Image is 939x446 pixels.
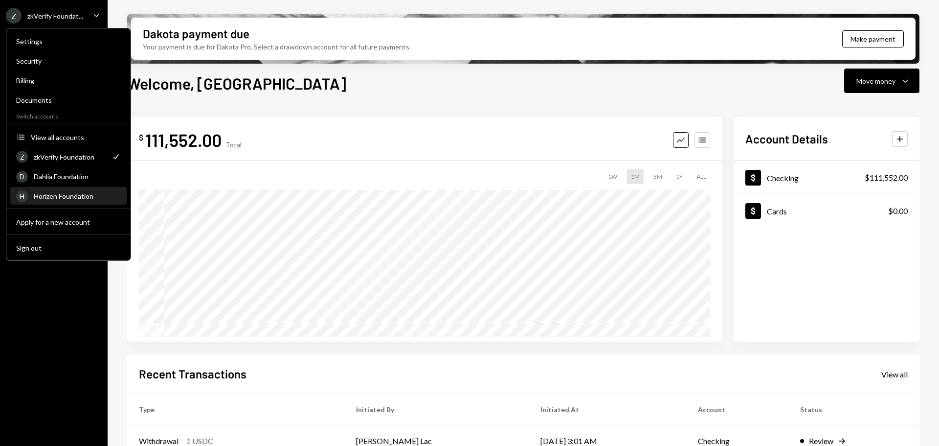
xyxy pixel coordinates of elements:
[686,394,789,425] th: Account
[844,69,919,93] button: Move money
[10,187,127,205] a: HHorizen Foundation
[143,42,411,52] div: Your payment is due for Dakota Pro. Select a drawdown account for all future payments.
[16,151,28,163] div: Z
[10,32,127,50] a: Settings
[34,172,121,181] div: Dahlia Foundation
[10,71,127,89] a: Billing
[734,161,919,194] a: Checking$111,552.00
[788,394,919,425] th: Status
[881,370,908,379] div: View all
[767,173,799,183] div: Checking
[16,37,121,46] div: Settings
[225,141,242,149] div: Total
[6,8,22,23] div: Z
[31,133,121,141] div: View all accounts
[10,213,127,231] button: Apply for a new account
[856,76,895,86] div: Move money
[127,394,344,425] th: Type
[10,129,127,146] button: View all accounts
[139,133,143,142] div: $
[627,169,644,184] div: 1M
[842,30,904,47] button: Make payment
[16,218,121,226] div: Apply for a new account
[865,172,908,184] div: $111,552.00
[139,366,246,382] h2: Recent Transactions
[127,73,346,93] h1: Welcome, [GEOGRAPHIC_DATA]
[34,192,121,200] div: Horizen Foundation
[745,131,828,147] h2: Account Details
[734,194,919,227] a: Cards$0.00
[145,129,222,151] div: 111,552.00
[10,239,127,257] button: Sign out
[143,25,249,42] div: Dakota payment due
[27,12,83,20] div: zkVerify Foundat...
[34,153,105,161] div: zkVerify Foundation
[6,111,131,120] div: Switch accounts
[672,169,687,184] div: 1Y
[888,205,908,217] div: $0.00
[16,57,121,65] div: Security
[10,52,127,70] a: Security
[16,190,28,202] div: H
[529,394,686,425] th: Initiated At
[16,76,121,85] div: Billing
[649,169,666,184] div: 3M
[344,394,529,425] th: Initiated By
[693,169,710,184] div: ALL
[767,207,787,216] div: Cards
[604,169,621,184] div: 1W
[16,96,121,104] div: Documents
[10,91,127,109] a: Documents
[10,167,127,185] a: DDahlia Foundation
[881,369,908,379] a: View all
[16,244,121,252] div: Sign out
[16,171,28,183] div: D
